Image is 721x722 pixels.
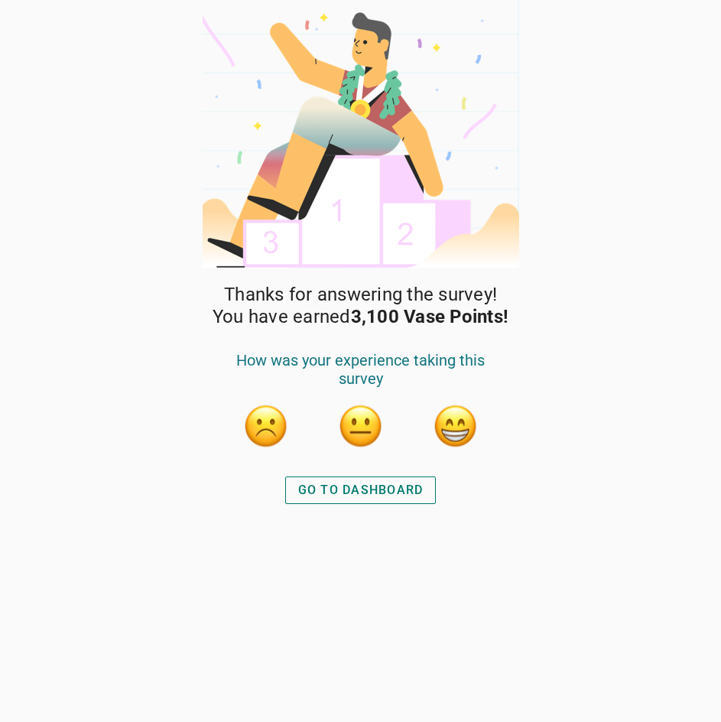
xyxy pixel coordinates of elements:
strong: 3,100 Vase Points! [351,306,509,327]
div: GO TO DASHBOARD [298,481,424,499]
span: You have earned [213,306,508,328]
span: Thanks for answering the survey! [224,284,497,306]
button: GO TO DASHBOARD [285,476,437,504]
div: How was your experience taking this survey [219,351,503,403]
